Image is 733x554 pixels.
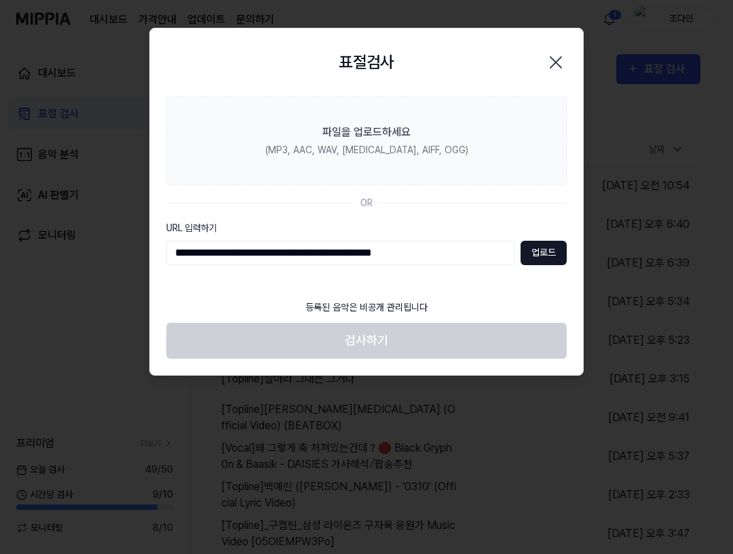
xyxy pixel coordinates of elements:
div: (MP3, AAC, WAV, [MEDICAL_DATA], AIFF, OGG) [265,143,468,157]
label: URL 입력하기 [166,221,567,235]
h2: 표절검사 [339,50,394,75]
button: 업로드 [521,241,567,265]
div: 등록된 음악은 비공개 관리됩니다 [297,292,436,323]
div: 파일을 업로드하세요 [322,124,411,140]
div: OR [360,196,373,210]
